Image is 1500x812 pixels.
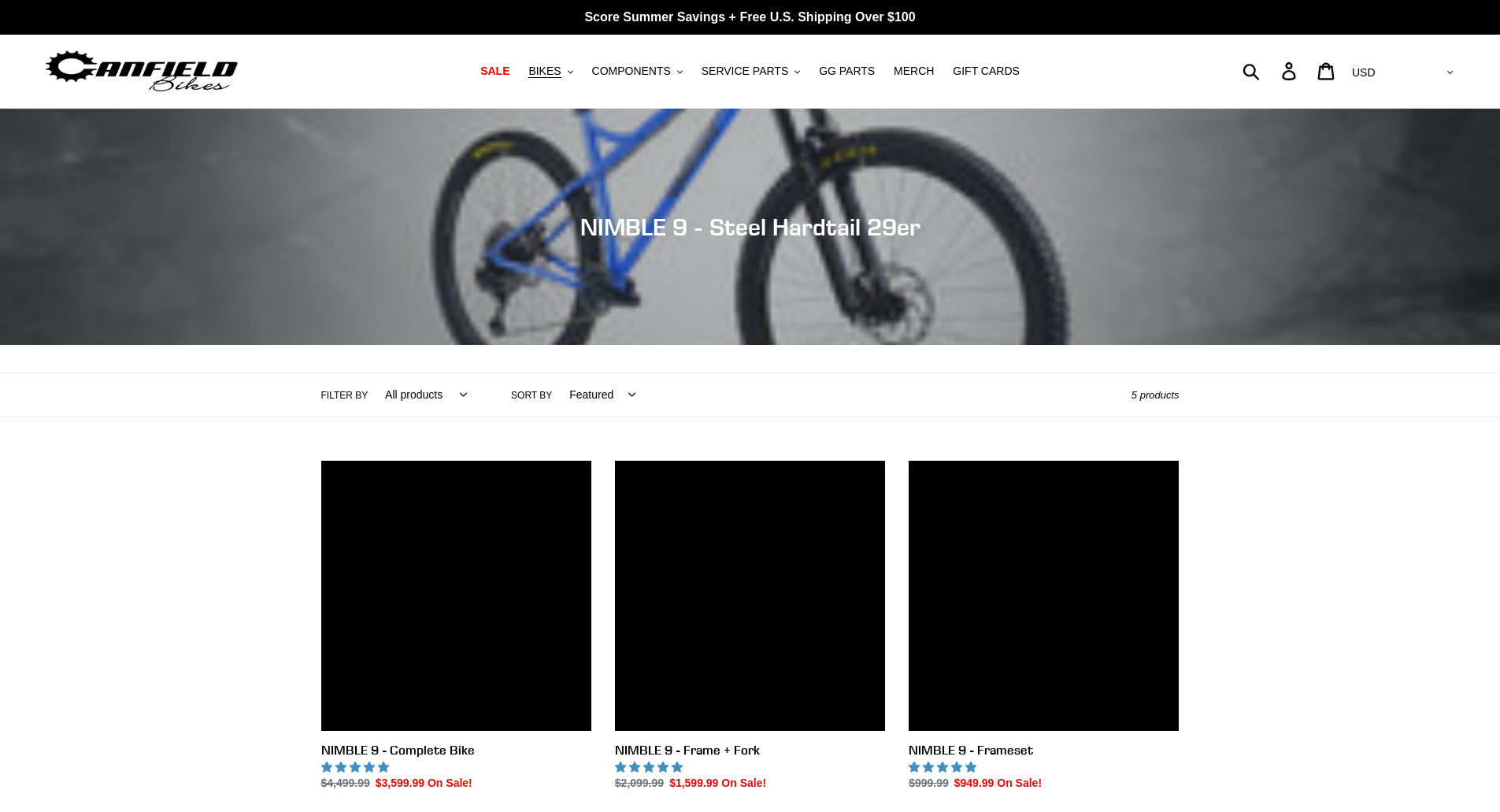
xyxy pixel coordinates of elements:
label: Filter by [321,388,369,402]
span: GG PARTS [819,65,875,78]
a: SALE [472,61,517,82]
button: SERVICE PARTS [694,61,808,82]
span: MERCH [894,65,934,78]
button: BIKES [520,61,580,82]
a: GIFT CARDS [945,61,1028,82]
span: COMPONENTS [592,65,671,78]
a: MERCH [886,61,942,82]
span: GIFT CARDS [953,65,1020,78]
img: Canfield Bikes [43,46,240,96]
span: BIKES [528,65,561,78]
label: Sort by [511,388,552,402]
span: SERVICE PARTS [702,65,788,78]
button: COMPONENTS [584,61,691,82]
input: Search [1251,54,1291,88]
span: NIMBLE 9 - Steel Hardtail 29er [580,213,920,241]
a: GG PARTS [811,61,883,82]
span: SALE [480,65,509,78]
span: 5 products [1131,389,1180,401]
